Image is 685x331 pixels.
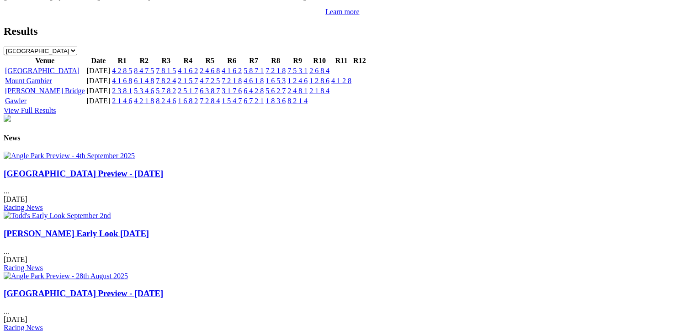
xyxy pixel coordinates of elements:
a: 4 7 2 5 [200,77,220,85]
h2: Results [4,25,681,37]
a: 7 5 3 1 [287,67,308,75]
a: 2 4 8 1 [287,87,308,95]
th: R12 [353,56,366,65]
div: ... [4,229,681,272]
th: R6 [221,56,242,65]
td: [DATE] [86,76,111,85]
a: 4 1 6 2 [178,67,198,75]
a: 2 1 8 4 [309,87,329,95]
a: 6 4 2 8 [244,87,264,95]
td: [DATE] [86,66,111,75]
a: 7 8 1 5 [156,67,176,75]
th: R7 [243,56,264,65]
th: R3 [155,56,176,65]
a: [PERSON_NAME] Early Look [DATE] [4,229,149,238]
a: 1 6 8 2 [178,97,198,105]
a: Mount Gambier [5,77,52,85]
a: 2 1 4 6 [112,97,132,105]
a: Racing News [4,203,43,211]
a: 7 2 1 8 [222,77,242,85]
a: 6 1 4 8 [134,77,154,85]
a: Racing News [4,264,43,272]
a: 1 2 8 6 [309,77,329,85]
img: Todd's Early Look September 2nd [4,212,111,220]
a: 8 2 4 6 [156,97,176,105]
div: ... [4,169,681,212]
img: chasers_homepage.jpg [4,115,11,122]
a: [GEOGRAPHIC_DATA] Preview - [DATE] [4,288,163,298]
th: R9 [287,56,308,65]
a: 7 2 1 8 [266,67,286,75]
a: 5 3 4 6 [134,87,154,95]
a: [PERSON_NAME] Bridge [5,87,85,95]
a: Learn more [325,8,359,16]
a: 4 6 1 8 [244,77,264,85]
a: 2 1 5 7 [178,77,198,85]
a: 3 1 7 6 [222,87,242,95]
a: [GEOGRAPHIC_DATA] [5,67,80,75]
a: 8 4 7 5 [134,67,154,75]
span: [DATE] [4,315,27,323]
th: R1 [112,56,133,65]
a: 4 1 2 8 [331,77,351,85]
a: 1 8 3 6 [266,97,286,105]
a: 1 6 5 3 [266,77,286,85]
a: 4 1 6 8 [112,77,132,85]
a: 8 2 1 4 [287,97,308,105]
a: 2 6 8 4 [309,67,329,75]
a: 6 7 2 1 [244,97,264,105]
td: [DATE] [86,96,111,106]
a: 1 2 4 6 [287,77,308,85]
a: Gawler [5,97,27,105]
a: 6 3 8 7 [200,87,220,95]
a: 5 7 8 2 [156,87,176,95]
a: 4 1 6 2 [222,67,242,75]
a: 7 2 8 4 [200,97,220,105]
a: 5 8 7 1 [244,67,264,75]
th: R5 [199,56,220,65]
a: View Full Results [4,107,56,114]
a: 2 5 1 7 [178,87,198,95]
a: 2 3 8 1 [112,87,132,95]
th: R2 [133,56,154,65]
a: 7 8 2 4 [156,77,176,85]
img: Angle Park Preview - 4th September 2025 [4,152,135,160]
th: R4 [177,56,198,65]
th: Date [86,56,111,65]
a: 4 2 8 5 [112,67,132,75]
td: [DATE] [86,86,111,96]
a: [GEOGRAPHIC_DATA] Preview - [DATE] [4,169,163,178]
h4: News [4,134,681,142]
a: 2 4 6 8 [200,67,220,75]
a: 4 2 1 8 [134,97,154,105]
span: [DATE] [4,195,27,203]
th: R10 [309,56,330,65]
img: Angle Park Preview - 28th August 2025 [4,272,128,280]
span: [DATE] [4,256,27,263]
a: 1 5 4 7 [222,97,242,105]
a: 5 6 2 7 [266,87,286,95]
th: Venue [5,56,85,65]
th: R8 [265,56,286,65]
th: R11 [331,56,352,65]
